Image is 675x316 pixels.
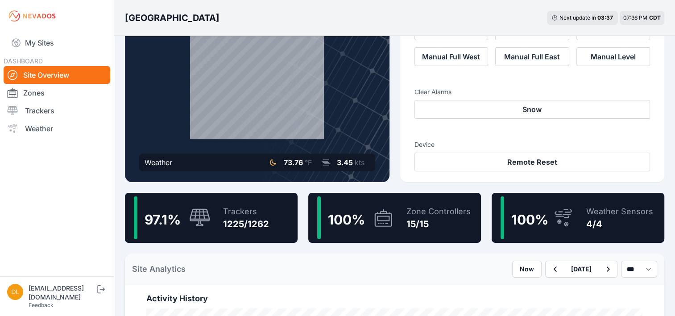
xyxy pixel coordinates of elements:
h3: Device [414,140,650,149]
button: Remote Reset [414,153,650,171]
a: Site Overview [4,66,110,84]
h3: [GEOGRAPHIC_DATA] [125,12,219,24]
img: Nevados [7,9,57,23]
div: Trackers [223,205,269,218]
button: Manual Full West [414,47,489,66]
h2: Site Analytics [132,263,186,275]
div: 1225/1262 [223,218,269,230]
a: 97.1%Trackers1225/1262 [125,193,298,243]
span: 73.76 [284,158,303,167]
span: kts [355,158,364,167]
a: Trackers [4,102,110,120]
button: Now [512,261,542,278]
a: My Sites [4,32,110,54]
span: 07:36 PM [623,14,647,21]
button: Manual Full East [495,47,569,66]
span: 97.1 % [145,212,181,228]
div: Weather Sensors [586,205,653,218]
button: Snow [414,100,650,119]
div: 15/15 [406,218,471,230]
a: Feedback [29,302,54,308]
button: [DATE] [564,261,599,277]
img: dlay@prim.com [7,284,23,300]
span: 3.45 [337,158,353,167]
div: Zone Controllers [406,205,471,218]
button: Manual Level [576,47,650,66]
span: Next update in [559,14,596,21]
div: 03 : 37 [597,14,613,21]
h3: Clear Alarms [414,87,650,96]
div: Weather [145,157,172,168]
div: 4/4 [586,218,653,230]
a: Zones [4,84,110,102]
a: 100%Weather Sensors4/4 [492,193,664,243]
span: 100 % [511,212,548,228]
a: Weather [4,120,110,137]
span: DASHBOARD [4,57,43,65]
div: [EMAIL_ADDRESS][DOMAIN_NAME] [29,284,95,302]
span: 100 % [328,212,365,228]
nav: Breadcrumb [125,6,219,29]
span: °F [305,158,312,167]
span: CDT [649,14,661,21]
h2: Activity History [146,292,643,305]
a: 100%Zone Controllers15/15 [308,193,481,243]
